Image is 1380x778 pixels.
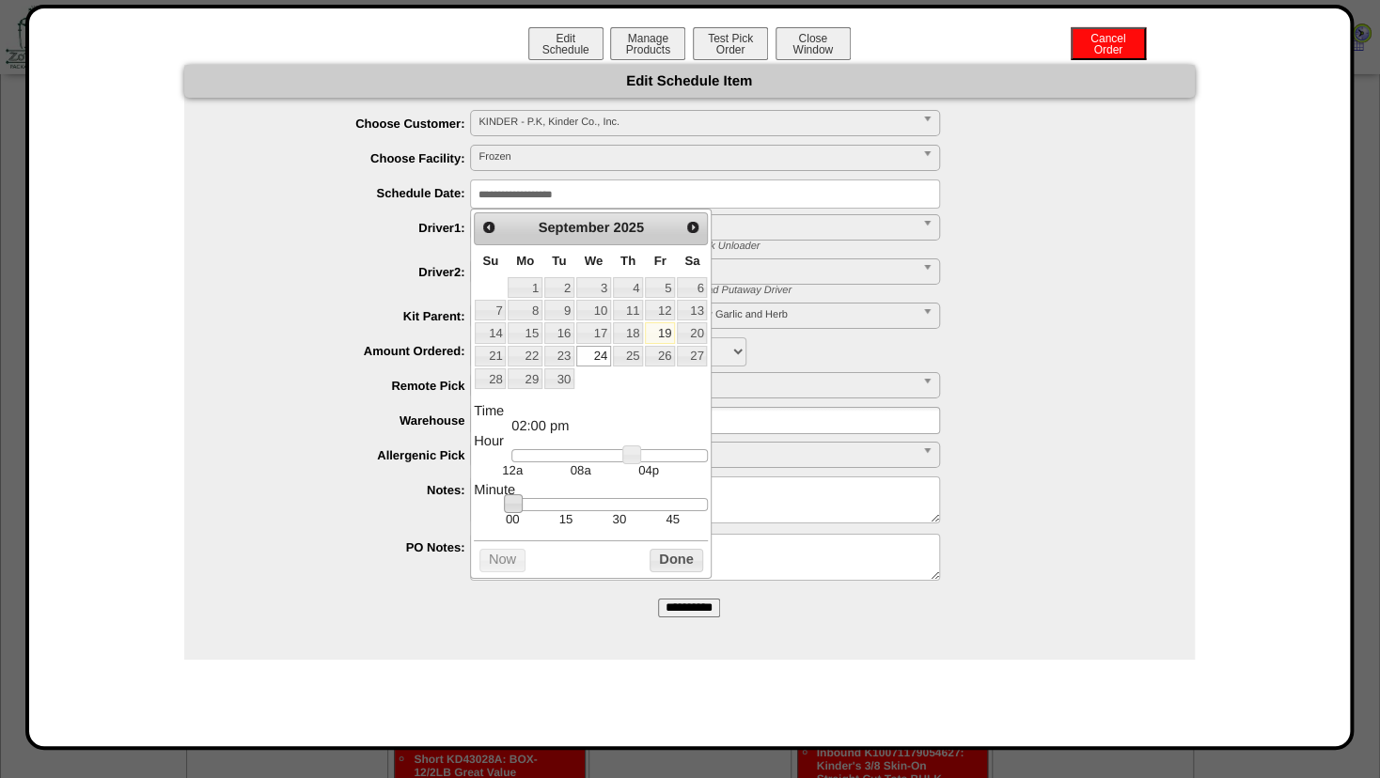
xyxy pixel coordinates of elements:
[613,346,643,366] a: 25
[222,379,471,393] label: Remote Pick
[684,254,699,268] span: Saturday
[475,322,506,343] a: 14
[478,462,546,478] td: 12a
[184,65,1195,98] div: Edit Schedule Item
[613,221,644,236] span: 2025
[645,322,675,343] a: 19
[654,254,666,268] span: Friday
[222,540,471,554] label: PO Notes:
[615,462,682,478] td: 04p
[776,27,851,60] button: CloseWindow
[222,221,471,235] label: Driver1:
[546,462,614,478] td: 08a
[576,346,611,366] a: 24
[544,322,574,343] a: 16
[508,277,541,298] a: 1
[645,346,675,366] a: 26
[681,215,705,240] a: Next
[576,322,611,343] a: 17
[685,220,700,235] span: Next
[677,322,707,343] a: 20
[475,368,506,389] a: 28
[613,322,643,343] a: 18
[508,368,541,389] a: 29
[544,300,574,320] a: 9
[774,42,853,56] a: CloseWindow
[552,254,566,268] span: Tuesday
[576,300,611,320] a: 10
[222,151,471,165] label: Choose Facility:
[610,27,685,60] button: ManageProducts
[613,300,643,320] a: 11
[693,27,768,60] button: Test PickOrder
[645,277,675,298] a: 5
[477,215,501,240] a: Prev
[222,448,471,462] label: Allergenic Pick
[222,483,471,497] label: Notes:
[478,111,915,133] span: KINDER - P.K, Kinder Co., Inc.
[474,404,708,419] dt: Time
[482,254,498,268] span: Sunday
[222,309,471,323] label: Kit Parent:
[646,511,699,527] td: 45
[481,220,496,235] span: Prev
[457,285,1195,296] div: * Driver 2: Shipment Truck Loader OR Receiving Load Putaway Driver
[592,511,646,527] td: 30
[620,254,635,268] span: Thursday
[511,419,708,434] dd: 02:00 pm
[539,221,610,236] span: September
[457,241,1195,252] div: * Driver 1: Shipment Load Picker OR Receiving Truck Unloader
[677,346,707,366] a: 27
[474,434,708,449] dt: Hour
[486,511,540,527] td: 00
[1071,27,1146,60] button: CancelOrder
[677,277,707,298] a: 6
[516,254,534,268] span: Monday
[222,344,471,358] label: Amount Ordered:
[222,117,471,131] label: Choose Customer:
[544,368,574,389] a: 30
[479,549,525,572] button: Now
[222,265,471,279] label: Driver2:
[585,254,604,268] span: Wednesday
[478,146,915,168] span: Frozen
[508,346,541,366] a: 22
[650,549,702,572] button: Done
[475,300,506,320] a: 7
[508,300,541,320] a: 8
[528,27,604,60] button: EditSchedule
[474,483,708,498] dt: Minute
[613,277,643,298] a: 4
[576,277,611,298] a: 3
[645,300,675,320] a: 12
[544,277,574,298] a: 2
[475,346,506,366] a: 21
[222,413,471,428] label: Warehouse
[508,322,541,343] a: 15
[544,346,574,366] a: 23
[540,511,593,527] td: 15
[677,300,707,320] a: 13
[222,186,471,200] label: Schedule Date:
